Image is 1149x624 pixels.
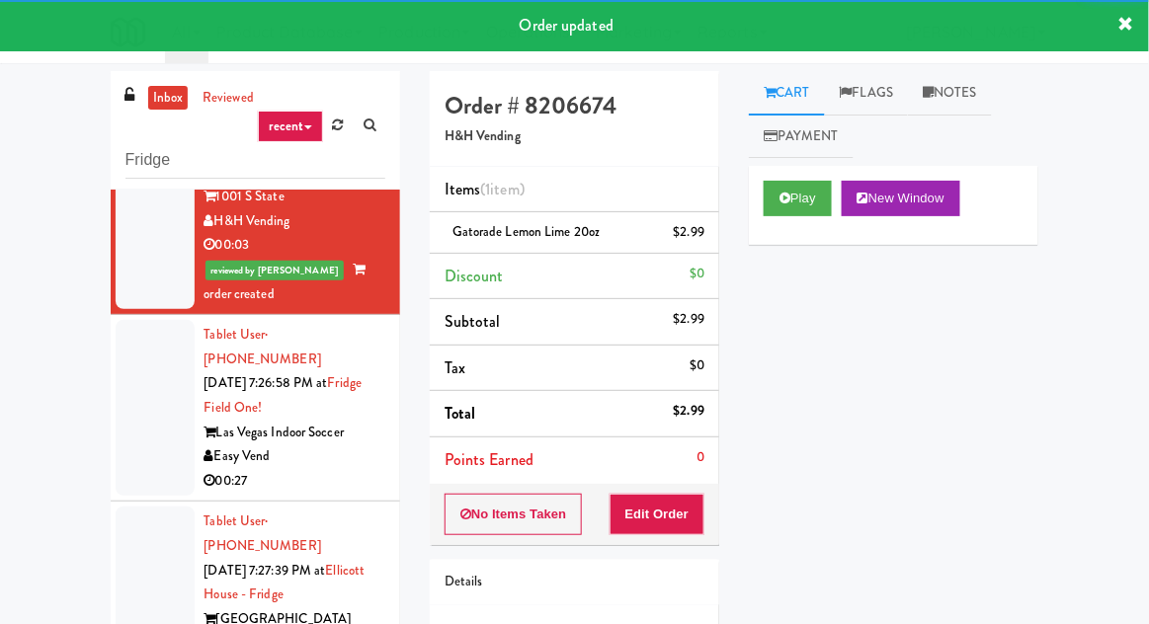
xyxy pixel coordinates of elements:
div: 00:27 [205,469,385,494]
div: $2.99 [674,399,705,424]
span: Total [445,402,476,425]
span: reviewed by [PERSON_NAME] [205,261,345,280]
div: 00:03 [205,233,385,258]
a: reviewed [198,86,259,111]
div: $2.99 [674,307,705,332]
a: inbox [148,86,189,111]
button: No Items Taken [445,494,583,535]
a: Fridge Field One! [205,373,363,417]
input: Search vision orders [125,142,385,179]
li: Tablet User· [PHONE_NUMBER][DATE] 7:26:58 PM atFridge Field One!Las Vegas Indoor SoccerEasy Vend0... [111,315,400,502]
div: Details [445,570,704,594]
div: 0 [697,445,704,470]
div: H&H Vending [205,209,385,234]
ng-pluralize: item [491,178,520,200]
a: Payment [749,115,854,159]
li: Tablet User· [PHONE_NUMBER][DATE] 7:26:57 PM at1001 State - Left - Fridge1001 S StateH&H Vending0... [111,80,400,315]
div: Easy Vend [205,444,385,469]
button: New Window [842,181,960,216]
button: Edit Order [610,494,705,535]
a: Tablet User· [PHONE_NUMBER] [205,511,321,555]
a: Notes [908,71,992,116]
span: Subtotal [445,310,501,333]
a: Flags [825,71,909,116]
span: Tax [445,356,465,379]
div: $2.99 [674,220,705,245]
span: Order updated [520,14,614,37]
span: · [PHONE_NUMBER] [205,511,321,555]
h4: Order # 8206674 [445,93,704,118]
h5: H&H Vending [445,129,704,144]
span: [DATE] 7:26:58 PM at [205,373,328,392]
span: [DATE] 7:27:39 PM at [205,561,326,580]
div: $0 [690,353,704,378]
span: Gatorade Lemon Lime 20oz [452,222,600,241]
span: · [PHONE_NUMBER] [205,325,321,368]
span: Items [445,178,525,200]
a: Cart [749,71,825,116]
div: 1001 S State [205,185,385,209]
span: Points Earned [445,448,533,471]
span: (1 ) [480,178,525,200]
span: Discount [445,265,504,287]
button: Play [764,181,832,216]
a: Tablet User· [PHONE_NUMBER] [205,325,321,368]
a: recent [258,111,323,142]
div: $0 [690,262,704,286]
span: order created [205,260,366,303]
div: Las Vegas Indoor Soccer [205,421,385,445]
